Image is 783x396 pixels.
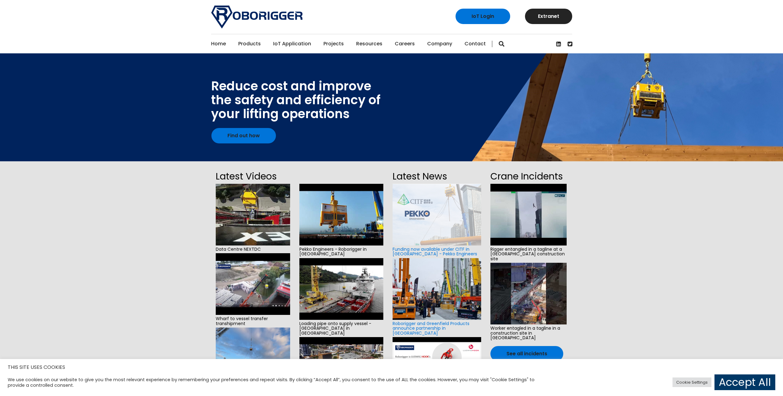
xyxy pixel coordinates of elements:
a: See all incidents [490,346,563,361]
a: Home [211,34,226,53]
a: Roborigger and Greenfield Products announce partnership in [GEOGRAPHIC_DATA] [393,320,469,336]
img: hqdefault.jpg [299,184,384,245]
span: Worker entagled in a tagline in a construction site in [GEOGRAPHIC_DATA] [490,324,567,342]
a: Extranet [525,9,572,24]
h2: Latest Videos [216,169,290,184]
img: e6f0d910-cd76-44a6-a92d-b5ff0f84c0aa-2.jpg [216,328,290,389]
a: Company [427,34,452,53]
div: Reduce cost and improve the safety and efficiency of your lifting operations [211,79,381,121]
a: IoT Login [456,9,510,24]
img: hqdefault.jpg [299,258,384,320]
span: Loading pipe onto supply vessel - [GEOGRAPHIC_DATA] in [GEOGRAPHIC_DATA] [299,320,384,337]
a: Funding now available under CITF in [GEOGRAPHIC_DATA] - Pekko Engineers [393,246,477,257]
a: Products [238,34,261,53]
a: Careers [395,34,415,53]
span: Pekko Engineers - Roborigger in [GEOGRAPHIC_DATA] [299,245,384,258]
span: Data Centre NEXTDC [216,245,290,253]
a: Resources [356,34,382,53]
h2: Crane Incidents [490,169,567,184]
img: hqdefault.jpg [490,184,567,245]
span: Rigger entangled in a tagline at a [GEOGRAPHIC_DATA] construction site [490,245,567,263]
a: Contact [464,34,486,53]
a: Accept All [714,374,775,390]
h2: Latest News [393,169,481,184]
a: IoT Application [273,34,311,53]
h5: THIS SITE USES COOKIES [8,363,775,371]
img: hqdefault.jpg [216,184,290,245]
img: Roborigger [211,6,302,28]
a: Cookie Settings [673,377,711,387]
img: hqdefault.jpg [490,263,567,324]
a: Find out how [211,128,276,143]
a: Projects [323,34,344,53]
div: We use cookies on our website to give you the most relevant experience by remembering your prefer... [8,377,545,388]
img: hqdefault.jpg [216,253,290,315]
span: Wharf to vessel transfer transhipment [216,315,290,328]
